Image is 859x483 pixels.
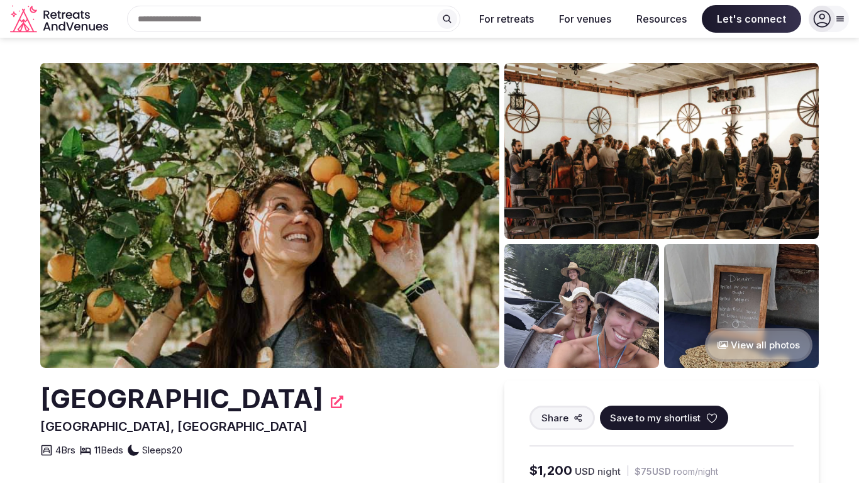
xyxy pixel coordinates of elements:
[40,63,499,368] img: Venue cover photo
[504,63,819,239] img: Venue gallery photo
[40,419,308,434] span: [GEOGRAPHIC_DATA], [GEOGRAPHIC_DATA]
[469,5,544,33] button: For retreats
[55,443,75,457] span: 4 Brs
[549,5,621,33] button: For venues
[94,443,123,457] span: 11 Beds
[702,5,801,33] span: Let's connect
[10,5,111,33] a: Visit the homepage
[40,380,323,418] h2: [GEOGRAPHIC_DATA]
[664,244,819,368] img: Venue gallery photo
[610,411,701,425] span: Save to my shortlist
[504,244,659,368] img: Venue gallery photo
[635,465,671,478] span: $75 USD
[705,328,812,362] button: View all photos
[673,465,718,478] span: room/night
[597,465,621,478] span: night
[626,5,697,33] button: Resources
[142,443,182,457] span: Sleeps 20
[600,406,728,430] button: Save to my shortlist
[529,462,572,479] span: $1,200
[541,411,568,425] span: Share
[626,464,629,477] div: |
[10,5,111,33] svg: Retreats and Venues company logo
[575,465,595,478] span: USD
[529,406,595,430] button: Share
